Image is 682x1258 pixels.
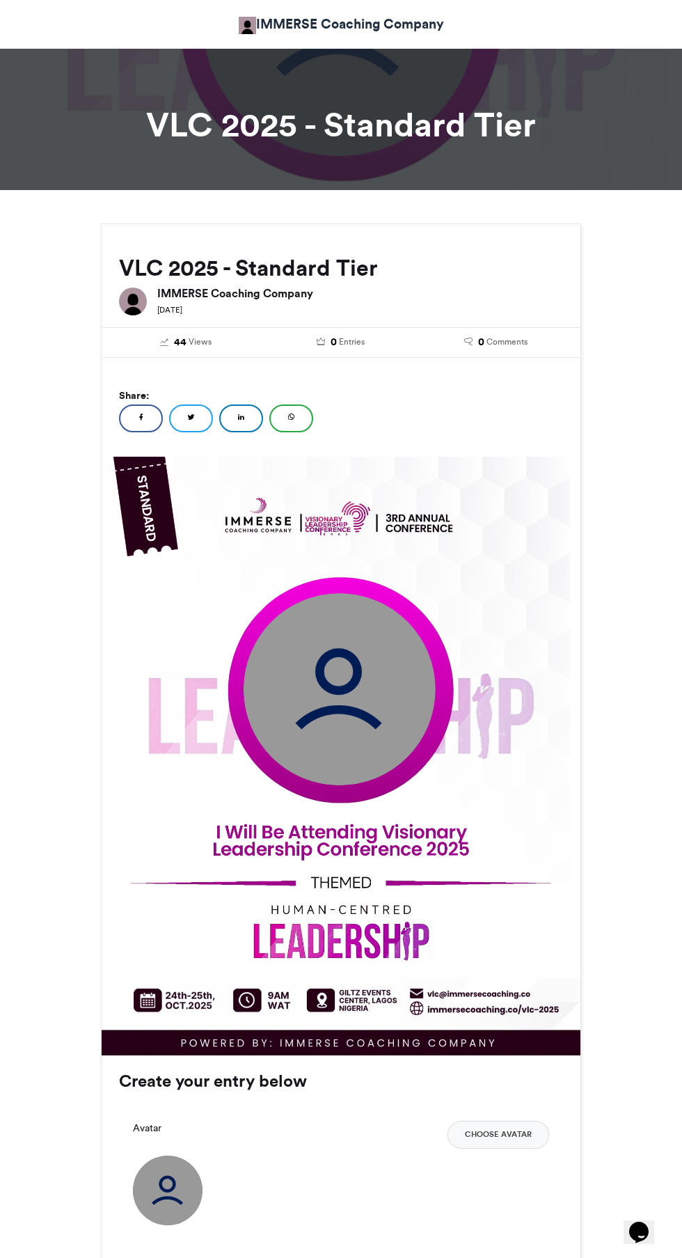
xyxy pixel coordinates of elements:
img: IMMERSE Coaching Company [239,17,256,34]
a: IMMERSE Coaching Company [239,14,444,34]
h5: Share: [119,386,563,404]
img: Background [102,457,580,1055]
img: IMMERSE Coaching Company [119,288,147,315]
h2: VLC 2025 - Standard Tier [119,255,563,281]
h3: Create your entry below [119,1073,563,1090]
img: user_circle.png [244,593,436,785]
button: Choose Avatar [447,1121,549,1149]
h6: IMMERSE Coaching Company [157,288,563,299]
span: Comments [486,336,528,348]
span: Views [189,336,212,348]
label: Avatar [133,1121,161,1135]
span: 0 [331,335,337,350]
span: 44 [174,335,187,350]
img: user_circle.png [133,1156,203,1225]
a: 44 Views [119,335,253,350]
span: Entries [339,336,365,348]
span: 0 [478,335,484,350]
h1: VLC 2025 - Standard Tier [101,108,581,141]
a: 0 Entries [274,335,409,350]
small: [DATE] [157,305,182,315]
iframe: chat widget [624,1202,668,1244]
a: 0 Comments [429,335,563,350]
